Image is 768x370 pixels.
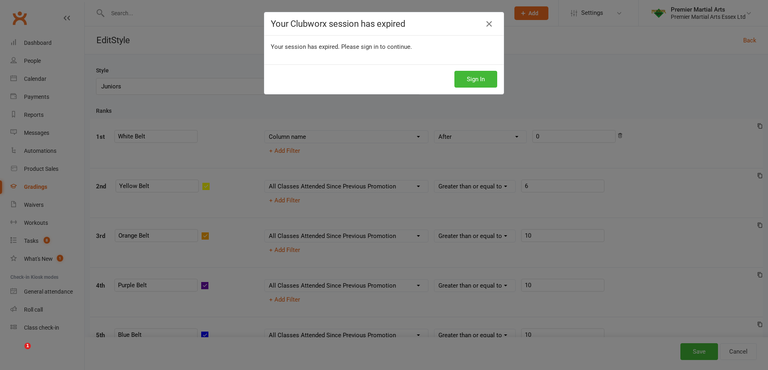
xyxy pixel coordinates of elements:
iframe: Intercom live chat [8,343,27,362]
span: Your session has expired. Please sign in to continue. [271,43,412,50]
a: Close [483,18,496,30]
span: 1 [24,343,31,349]
h4: Your Clubworx session has expired [271,19,497,29]
button: Sign In [454,71,497,88]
